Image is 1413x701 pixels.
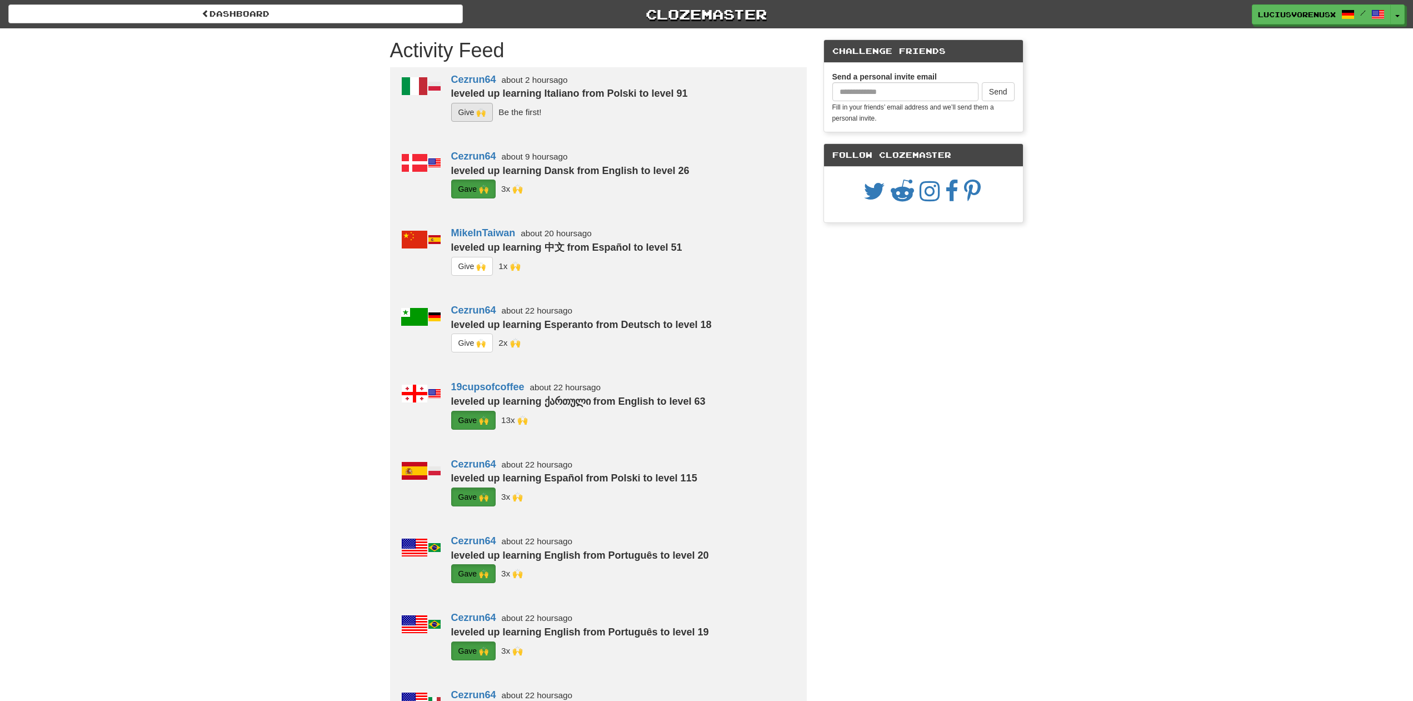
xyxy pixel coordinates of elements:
[451,411,496,430] button: Gave 🙌
[502,536,573,546] small: about 22 hours ago
[451,88,688,99] strong: leveled up learning Italiano from Polski to level 91
[1360,9,1366,17] span: /
[451,242,682,253] strong: leveled up learning 中文 from Español to level 51
[498,338,520,347] small: CharmingTigress<br />superwinston
[502,460,573,469] small: about 22 hours ago
[498,261,520,271] small: superwinston
[451,550,709,561] strong: leveled up learning English from Português to level 20
[451,165,690,176] strong: leveled up learning Dansk from English to level 26
[8,4,463,23] a: Dashboard
[480,4,934,24] a: Clozemaster
[451,319,712,330] strong: leveled up learning Esperanto from Deutsch to level 18
[502,690,573,700] small: about 22 hours ago
[451,396,706,407] strong: leveled up learning ქართული from English to level 63
[451,612,496,623] a: Cezrun64
[501,646,523,655] small: LuciusVorenusX<br />CharmingTigress<br />superwinston
[451,689,496,700] a: Cezrun64
[1258,9,1336,19] span: LuciusVorenusX
[498,107,541,117] small: Be the first!
[502,75,568,84] small: about 2 hours ago
[982,82,1015,101] button: Send
[502,613,573,623] small: about 22 hours ago
[451,488,496,506] button: Gave 🙌
[451,180,496,198] button: Gave 🙌
[832,72,937,81] strong: Send a personal invite email
[451,535,496,546] a: Cezrun64
[501,492,523,501] small: LuciusVorenusX<br />CharmingTigress<br />superwinston
[521,228,592,238] small: about 20 hours ago
[451,305,496,316] a: Cezrun64
[451,103,493,122] button: Give 🙌
[502,306,573,315] small: about 22 hours ago
[501,415,528,424] small: AbClozemaster<br />Morela<br />sjfree<br />Earluccio<br />a_seal<br />Qvadratus<br />houzuki<br /...
[501,569,523,578] small: LuciusVorenusX<br />CharmingTigress<br />superwinston
[1252,4,1391,24] a: LuciusVorenusX /
[451,627,709,638] strong: leveled up learning English from Português to level 19
[451,564,496,583] button: Gave 🙌
[530,382,601,392] small: about 22 hours ago
[832,103,994,122] small: Fill in your friends’ email address and we’ll send them a personal invite.
[451,473,697,484] strong: leveled up learning Español from Polski to level 115
[451,334,493,352] button: Give 🙌
[451,257,493,276] button: Give 🙌
[451,642,496,660] button: Gave 🙌
[451,74,496,85] a: Cezrun64
[451,151,496,162] a: Cezrun64
[502,152,568,161] small: about 9 hours ago
[390,39,807,62] h1: Activity Feed
[451,459,496,470] a: Cezrun64
[824,40,1023,63] div: Challenge Friends
[451,381,525,392] a: 19cupsofcoffee
[824,144,1023,167] div: Follow Clozemaster
[451,227,516,238] a: MikeInTaiwan
[501,184,523,193] small: LuciusVorenusX<br />CharmingTigress<br />superwinston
